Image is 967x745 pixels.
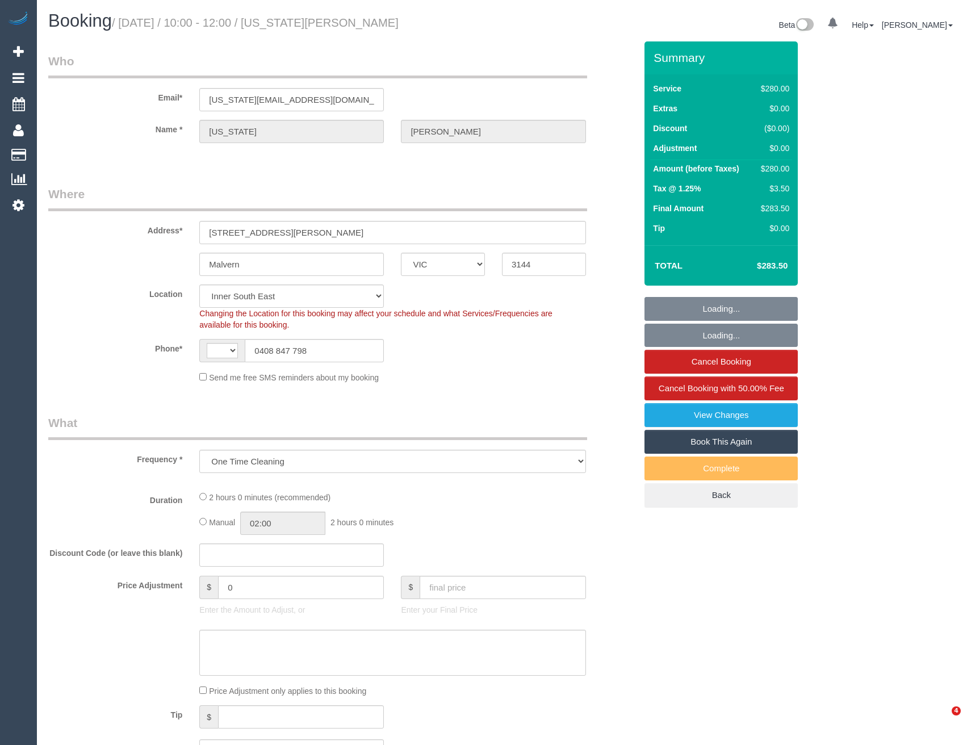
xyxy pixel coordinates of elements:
a: [PERSON_NAME] [882,20,953,30]
label: Tip [653,223,665,234]
a: Back [644,483,798,507]
label: Adjustment [653,143,697,154]
span: $ [199,576,218,599]
span: Cancel Booking with 50.00% Fee [659,383,784,393]
label: Tax @ 1.25% [653,183,701,194]
span: Booking [48,11,112,31]
a: Book This Again [644,430,798,454]
label: Duration [40,491,191,506]
div: $280.00 [756,163,789,174]
img: New interface [795,18,814,33]
label: Location [40,284,191,300]
a: View Changes [644,403,798,427]
label: Discount Code (or leave this blank) [40,543,191,559]
div: $3.50 [756,183,789,194]
legend: Who [48,53,587,78]
label: Service [653,83,681,94]
strong: Total [655,261,683,270]
a: Help [852,20,874,30]
span: 2 hours 0 minutes [330,518,394,527]
label: Extras [653,103,677,114]
label: Email* [40,88,191,103]
span: Changing the Location for this booking may affect your schedule and what Services/Frequencies are... [199,309,552,329]
input: Email* [199,88,384,111]
span: Send me free SMS reminders about my booking [209,373,379,382]
small: / [DATE] / 10:00 - 12:00 / [US_STATE][PERSON_NAME] [112,16,399,29]
img: Automaid Logo [7,11,30,27]
div: $0.00 [756,143,789,154]
input: final price [420,576,585,599]
label: Name * [40,120,191,135]
input: Post Code* [502,253,586,276]
legend: Where [48,186,587,211]
p: Enter the Amount to Adjust, or [199,604,384,616]
input: Suburb* [199,253,384,276]
p: Enter your Final Price [401,604,585,616]
legend: What [48,415,587,440]
div: $0.00 [756,223,789,234]
div: ($0.00) [756,123,789,134]
input: Phone* [245,339,384,362]
div: $0.00 [756,103,789,114]
iframe: Intercom live chat [928,706,956,734]
label: Tip [40,705,191,721]
span: $ [401,576,420,599]
label: Amount (before Taxes) [653,163,739,174]
input: Last Name* [401,120,585,143]
span: Price Adjustment only applies to this booking [209,687,366,696]
label: Price Adjustment [40,576,191,591]
span: $ [199,705,218,729]
span: 2 hours 0 minutes (recommended) [209,493,330,502]
label: Frequency * [40,450,191,465]
h4: $283.50 [723,261,788,271]
input: First Name* [199,120,384,143]
div: $283.50 [756,203,789,214]
a: Cancel Booking [644,350,798,374]
h3: Summary [654,51,792,64]
label: Final Amount [653,203,704,214]
span: 4 [952,706,961,715]
a: Cancel Booking with 50.00% Fee [644,376,798,400]
label: Address* [40,221,191,236]
div: $280.00 [756,83,789,94]
span: Manual [209,518,235,527]
label: Discount [653,123,687,134]
label: Phone* [40,339,191,354]
a: Beta [779,20,814,30]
